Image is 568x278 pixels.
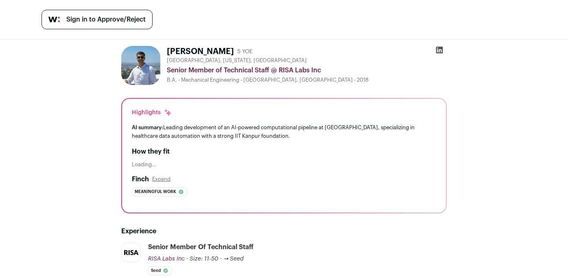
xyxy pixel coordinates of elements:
img: 8bbdf2c342b9b3e444266d67af0bb7547a6d750c3253e1df34fd78a290d7a2ed.jpg [121,46,160,85]
div: Senior Member of Technical Staff [148,243,253,252]
span: RISA Labs Inc [148,256,185,262]
span: AI summary: [132,125,163,130]
h2: Experience [121,226,447,236]
span: [GEOGRAPHIC_DATA], [US_STATE], [GEOGRAPHIC_DATA] [167,57,307,64]
li: Seed [148,266,172,275]
div: Senior Member of Technical Staff @ RISA Labs Inc [167,65,447,75]
div: 5 YOE [237,48,253,56]
div: Leading development of an AI-powered computational pipeline at [GEOGRAPHIC_DATA], specializing in... [132,123,436,140]
a: Sign in to Approve/Reject [42,10,153,29]
h2: Finch [132,174,149,184]
button: Expand [152,176,170,182]
span: · Size: 11-50 [186,256,218,262]
h2: How they fit [132,147,436,156]
span: → Seed [223,256,244,262]
div: B.A. - Mechanical Engineering - [GEOGRAPHIC_DATA], [GEOGRAPHIC_DATA] - 2018 [167,77,447,83]
h1: [PERSON_NAME] [167,46,234,57]
span: Sign in to Approve/Reject [66,15,146,24]
img: wellfound-symbol-flush-black-fb3c872781a75f747ccb3a119075da62bfe97bd399995f84a933054e44a575c4.png [48,17,60,22]
span: Meaningful work [135,188,176,196]
span: · [220,255,222,263]
div: Highlights [132,109,172,117]
img: 0228627967d90ca90c7ac4d34aa0efb8feb18e542a64a3669716c95112826184.jpg [122,243,140,262]
div: Loading... [132,161,436,168]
